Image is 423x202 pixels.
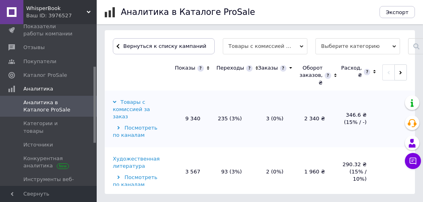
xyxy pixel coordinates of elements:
span: Источники [23,141,53,148]
td: 93 (3%) [208,147,250,197]
td: 1 960 ₴ [292,147,333,197]
span: Товары с комиссией за заказ [223,38,307,54]
span: Выберите категорию [315,38,400,54]
div: Ваш ID: 3976527 [26,12,97,19]
td: 235 (3%) [208,91,250,147]
button: Экспорт [379,6,415,18]
td: 3 567 [167,147,208,197]
div: Оборот заказов, ₴ [300,64,323,87]
div: Художественная литература [113,155,165,170]
button: Чат с покупателем [405,153,421,169]
div: Посмотреть по каналам [113,174,165,188]
td: 2 340 ₴ [292,91,333,147]
span: Аналитика в Каталоге ProSale [23,99,75,113]
span: Показатели работы компании [23,23,75,37]
span: Каталог ProSale [23,72,67,79]
button: Вернуться к списку кампаний [113,38,215,54]
span: Вернуться к списку кампаний [123,43,206,49]
td: 346.6 ₴ (15% / -) [333,91,375,147]
span: WhisperBook [26,5,87,12]
span: Аналитика [23,85,53,93]
td: 9 340 [167,91,208,147]
td: 290.32 ₴ (15% / 10%) [333,147,375,197]
div: Расход, ₴ [341,64,362,79]
span: Экспорт [386,9,408,15]
span: Конкурентная аналитика [23,155,75,169]
h1: Аналитика в Каталоге ProSale [121,7,255,17]
span: Покупатели [23,58,56,65]
div: Переходы [216,64,244,72]
div: Заказы [258,64,278,72]
span: Отзывы [23,44,45,51]
span: Категории и товары [23,120,75,134]
div: Товары с комиссией за заказ [113,99,165,121]
span: Инструменты веб-аналитики [23,176,75,190]
td: 2 (0%) [250,147,291,197]
div: Показы [175,64,195,72]
td: 3 (0%) [250,91,291,147]
div: Посмотреть по каналам [113,124,165,139]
